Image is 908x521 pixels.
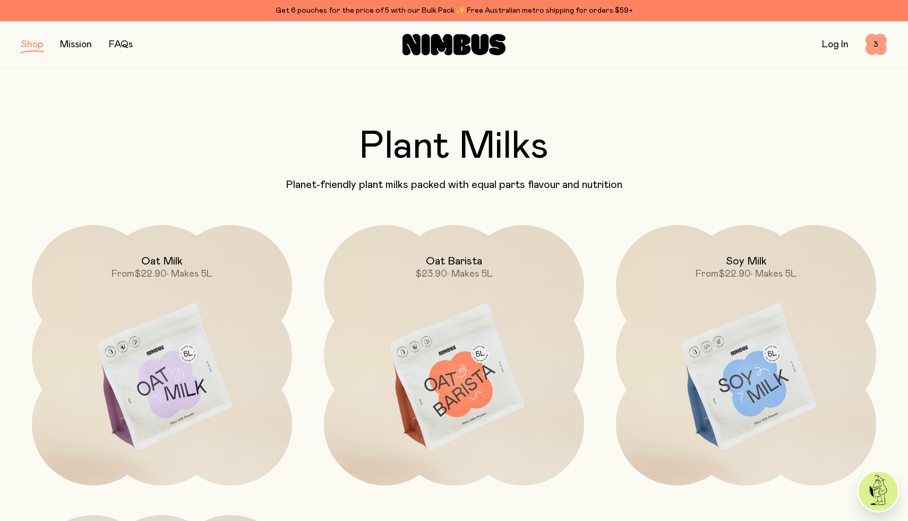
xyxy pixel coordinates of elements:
a: Oat Barista$23.90• Makes 5L [324,225,584,485]
p: Planet-friendly plant milks packed with equal parts flavour and nutrition [21,178,887,191]
span: $23.90 [415,269,447,279]
span: • Makes 5L [447,269,493,279]
span: $22.90 [718,269,751,279]
span: • Makes 5L [751,269,796,279]
h2: Plant Milks [21,127,887,166]
a: Mission [60,40,92,49]
h2: Oat Barista [426,255,482,268]
span: • Makes 5L [167,269,212,279]
a: Oat MilkFrom$22.90• Makes 5L [32,225,292,485]
div: Get 6 pouches for the price of 5 with our Bulk Pack ✨ Free Australian metro shipping for orders $59+ [21,4,887,17]
a: FAQs [109,40,133,49]
span: From [112,269,134,279]
span: From [696,269,718,279]
span: $22.90 [134,269,167,279]
h2: Oat Milk [141,255,183,268]
img: agent [859,472,898,511]
h2: Soy Milk [726,255,767,268]
button: 3 [866,34,887,55]
a: Log In [822,40,849,49]
a: Soy MilkFrom$22.90• Makes 5L [616,225,876,485]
